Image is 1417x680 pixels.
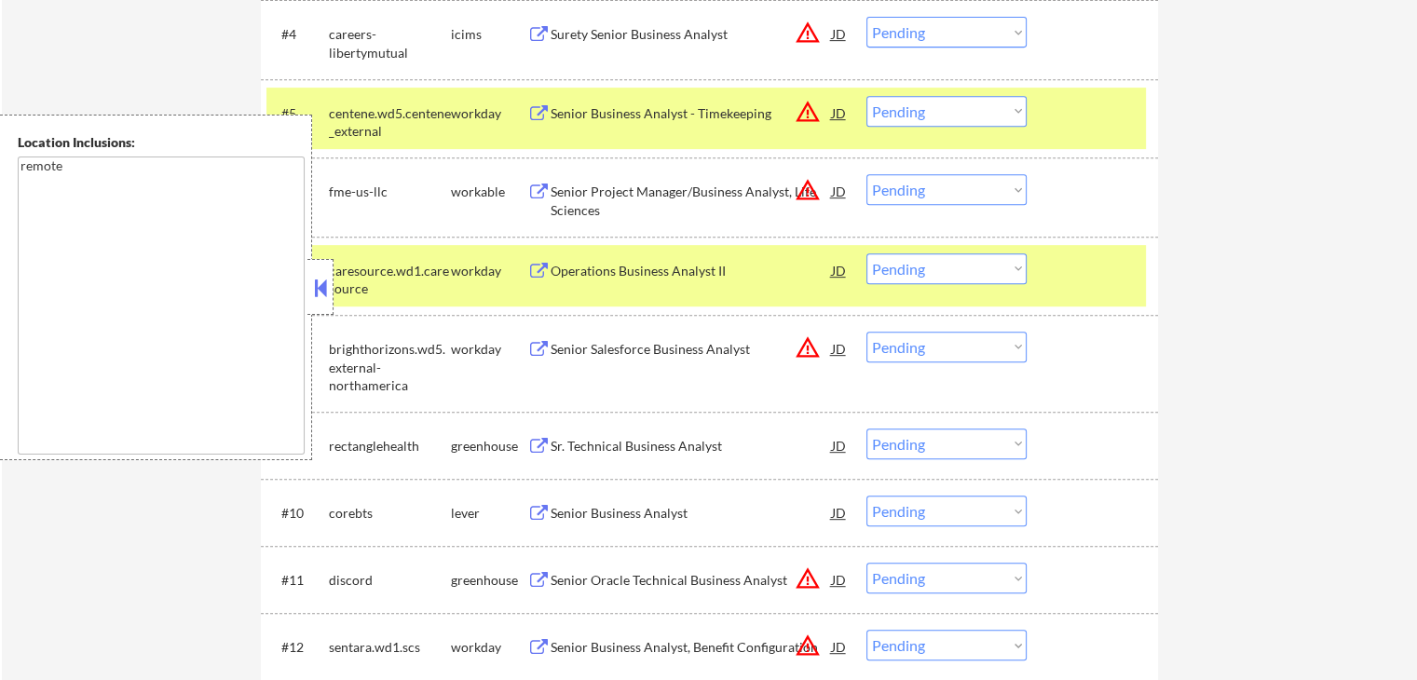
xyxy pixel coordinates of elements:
[795,632,821,659] button: warning_amber
[281,104,314,123] div: #5
[329,25,451,61] div: careers-libertymutual
[451,638,527,657] div: workday
[281,504,314,523] div: #10
[281,571,314,590] div: #11
[451,571,527,590] div: greenhouse
[329,340,451,395] div: brighthorizons.wd5.external-northamerica
[329,638,451,657] div: sentara.wd1.scs
[329,504,451,523] div: corebts
[830,174,849,208] div: JD
[451,340,527,359] div: workday
[281,25,314,44] div: #4
[830,428,849,462] div: JD
[795,565,821,592] button: warning_amber
[551,262,832,280] div: Operations Business Analyst II
[551,638,832,657] div: Senior Business Analyst, Benefit Configuration
[830,253,849,287] div: JD
[451,104,527,123] div: workday
[795,99,821,125] button: warning_amber
[551,340,832,359] div: Senior Salesforce Business Analyst
[551,504,832,523] div: Senior Business Analyst
[451,437,527,456] div: greenhouse
[795,177,821,203] button: warning_amber
[329,571,451,590] div: discord
[830,563,849,596] div: JD
[830,630,849,663] div: JD
[18,133,305,152] div: Location Inclusions:
[551,25,832,44] div: Surety Senior Business Analyst
[830,17,849,50] div: JD
[795,20,821,46] button: warning_amber
[451,504,527,523] div: lever
[329,183,451,201] div: fme-us-llc
[451,25,527,44] div: icims
[830,96,849,129] div: JD
[281,638,314,657] div: #12
[551,104,832,123] div: Senior Business Analyst - Timekeeping
[329,262,451,298] div: caresource.wd1.caresource
[329,104,451,141] div: centene.wd5.centene_external
[551,437,832,456] div: Sr. Technical Business Analyst
[451,183,527,201] div: workable
[451,262,527,280] div: workday
[830,332,849,365] div: JD
[795,334,821,360] button: warning_amber
[830,496,849,529] div: JD
[329,437,451,456] div: rectanglehealth
[551,571,832,590] div: Senior Oracle Technical Business Analyst
[551,183,832,219] div: Senior Project Manager/Business Analyst, Life Sciences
